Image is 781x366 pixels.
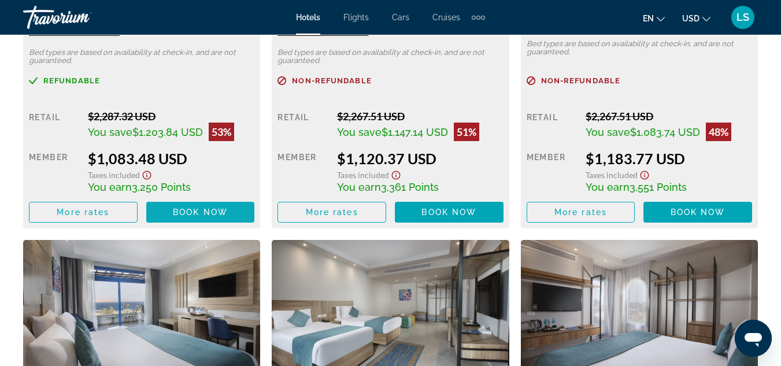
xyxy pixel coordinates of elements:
button: User Menu [728,5,758,29]
span: More rates [57,208,109,217]
span: Non-refundable [292,77,371,84]
span: More rates [554,208,607,217]
span: Book now [671,208,726,217]
button: More rates [29,202,138,223]
div: Retail [29,110,79,141]
a: Travorium [23,2,139,32]
p: Bed types are based on availability at check-in, and are not guaranteed. [29,49,254,65]
span: You earn [88,181,132,193]
a: Refundable [29,76,254,85]
button: Change language [643,10,665,27]
span: 3,551 Points [630,181,687,193]
button: Show Taxes and Fees disclaimer [140,167,154,180]
a: Hotels [296,13,320,22]
span: You earn [586,181,630,193]
div: 48% [706,123,731,141]
div: 51% [454,123,479,141]
p: Bed types are based on availability at check-in, and are not guaranteed. [277,49,503,65]
div: 53% [209,123,234,141]
button: Book now [146,202,255,223]
span: More rates [306,208,358,217]
button: Book now [395,202,504,223]
span: LS [736,12,749,23]
span: en [643,14,654,23]
div: $2,267.51 USD [337,110,504,123]
div: $2,267.51 USD [586,110,752,123]
div: $2,287.32 USD [88,110,254,123]
p: Bed types are based on availability at check-in, and are not guaranteed. [527,40,752,56]
a: Cruises [432,13,460,22]
iframe: Pulsante per aprire la finestra di messaggistica [735,320,772,357]
button: Show Taxes and Fees disclaimer [638,167,652,180]
span: Taxes included [586,170,638,180]
span: You save [586,126,630,138]
span: You save [88,126,132,138]
div: Retail [277,110,328,141]
span: You earn [337,181,381,193]
span: 3,361 Points [381,181,439,193]
span: You save [337,126,382,138]
span: USD [682,14,699,23]
span: Taxes included [88,170,140,180]
span: Book now [421,208,476,217]
span: Taxes included [337,170,389,180]
span: $1,147.14 USD [382,126,448,138]
span: Book now [173,208,228,217]
button: More rates [527,202,635,223]
div: Member [527,150,577,193]
div: $1,120.37 USD [337,150,504,167]
button: More rates [277,202,386,223]
div: Retail [527,110,577,141]
span: $1,203.84 USD [132,126,203,138]
a: Flights [343,13,369,22]
button: Book now [643,202,752,223]
span: $1,083.74 USD [630,126,700,138]
div: Member [277,150,328,193]
a: Cars [392,13,409,22]
span: Refundable [43,77,100,84]
div: Member [29,150,79,193]
span: 3,250 Points [132,181,191,193]
button: Change currency [682,10,710,27]
button: Show Taxes and Fees disclaimer [389,167,403,180]
span: Non-refundable [541,77,620,84]
button: Extra navigation items [472,8,485,27]
div: $1,183.77 USD [586,150,752,167]
div: $1,083.48 USD [88,150,254,167]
